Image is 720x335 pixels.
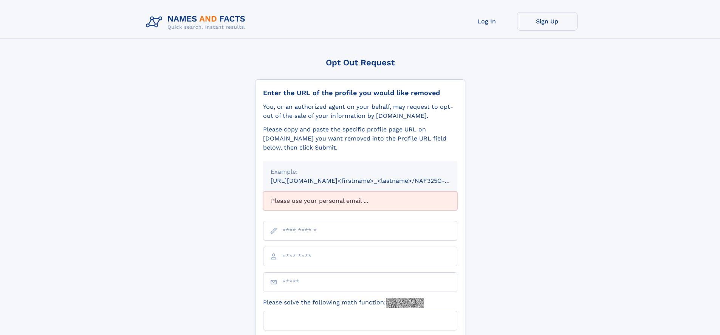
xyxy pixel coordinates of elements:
a: Log In [457,12,517,31]
div: Example: [271,167,450,176]
div: Please copy and paste the specific profile page URL on [DOMAIN_NAME] you want removed into the Pr... [263,125,457,152]
div: Opt Out Request [255,58,465,67]
small: [URL][DOMAIN_NAME]<firstname>_<lastname>/NAF325G-xxxxxxxx [271,177,472,184]
div: Enter the URL of the profile you would like removed [263,89,457,97]
img: Logo Names and Facts [143,12,252,32]
label: Please solve the following math function: [263,298,424,308]
div: You, or an authorized agent on your behalf, may request to opt-out of the sale of your informatio... [263,102,457,120]
div: Please use your personal email ... [263,191,457,210]
a: Sign Up [517,12,578,31]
